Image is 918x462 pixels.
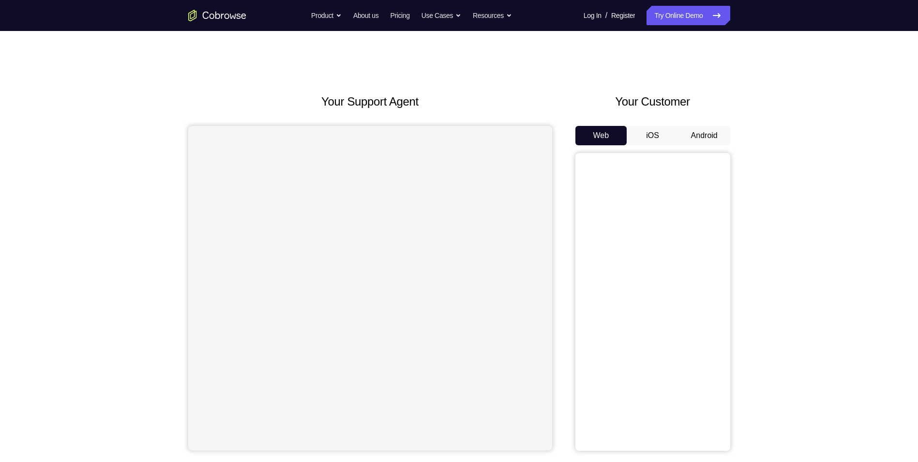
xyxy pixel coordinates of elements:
a: Pricing [390,6,409,25]
h2: Your Customer [575,93,730,110]
span: / [605,10,607,21]
a: Register [611,6,635,25]
button: Product [311,6,342,25]
button: Use Cases [421,6,461,25]
h2: Your Support Agent [188,93,552,110]
button: Android [678,126,730,145]
a: Log In [584,6,602,25]
iframe: Agent [188,126,552,450]
button: iOS [627,126,678,145]
a: Try Online Demo [647,6,730,25]
button: Web [575,126,627,145]
a: About us [353,6,378,25]
button: Resources [473,6,512,25]
a: Go to the home page [188,10,246,21]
